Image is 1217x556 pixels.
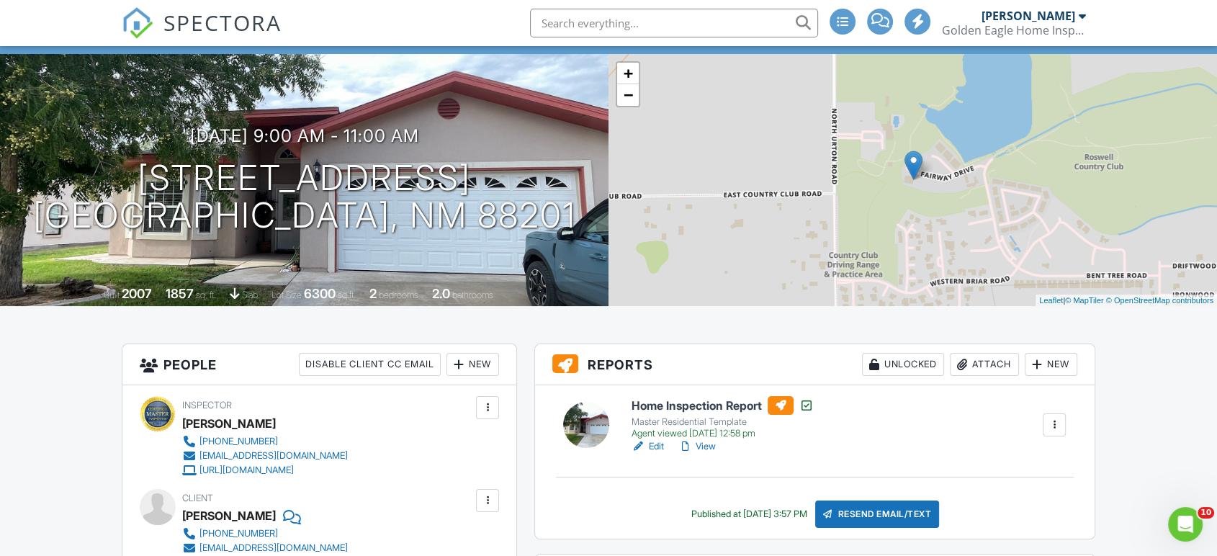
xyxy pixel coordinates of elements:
span: bathrooms [452,290,493,300]
a: © OpenStreetMap contributors [1106,296,1213,305]
div: 2.0 [432,286,450,301]
a: [EMAIL_ADDRESS][DOMAIN_NAME] [182,449,348,463]
div: [PHONE_NUMBER] [199,436,278,447]
div: [EMAIL_ADDRESS][DOMAIN_NAME] [199,542,348,554]
h1: [STREET_ADDRESS] [GEOGRAPHIC_DATA], NM 88201 [33,159,576,236]
a: Zoom out [617,84,639,106]
div: 6300 [304,286,336,301]
div: [URL][DOMAIN_NAME] [199,465,294,476]
h3: Reports [535,344,1095,385]
div: 1857 [166,286,194,301]
a: [PHONE_NUMBER] [182,526,348,541]
h6: Home Inspection Report [632,396,814,415]
div: Unlocked [862,353,944,376]
div: Agent viewed [DATE] 12:58 pm [632,428,814,439]
div: 2007 [122,286,152,301]
span: Lot Size [271,290,302,300]
iframe: Intercom live chat [1168,507,1203,542]
div: [PERSON_NAME] [982,9,1075,23]
span: Client [182,493,213,503]
span: Inspector [182,400,232,411]
a: Edit [632,439,664,454]
a: [URL][DOMAIN_NAME] [182,463,348,477]
div: Resend Email/Text [815,501,939,528]
span: bedrooms [379,290,418,300]
div: 2 [369,286,377,301]
div: Published at [DATE] 3:57 PM [691,508,807,520]
h3: People [122,344,516,385]
div: [PERSON_NAME] [182,413,276,434]
div: Golden Eagle Home Inspection, LLC [942,23,1086,37]
a: Home Inspection Report Master Residential Template Agent viewed [DATE] 12:58 pm [632,396,814,439]
input: Search everything... [530,9,818,37]
a: [PHONE_NUMBER] [182,434,348,449]
div: New [1025,353,1077,376]
a: SPECTORA [122,19,282,50]
a: Leaflet [1039,296,1063,305]
div: Master Residential Template [632,416,814,428]
img: The Best Home Inspection Software - Spectora [122,7,153,39]
div: | [1036,295,1217,307]
a: [EMAIL_ADDRESS][DOMAIN_NAME] [182,541,348,555]
div: Attach [950,353,1019,376]
span: sq. ft. [196,290,216,300]
a: View [678,439,716,454]
span: 10 [1198,507,1214,519]
div: Disable Client CC Email [299,353,441,376]
div: [PERSON_NAME] [182,505,276,526]
h3: [DATE] 9:00 am - 11:00 am [190,126,419,145]
span: sq.ft. [338,290,356,300]
span: Built [104,290,120,300]
a: © MapTiler [1065,296,1104,305]
div: [EMAIL_ADDRESS][DOMAIN_NAME] [199,450,348,462]
div: [PHONE_NUMBER] [199,528,278,539]
a: Zoom in [617,63,639,84]
span: SPECTORA [163,7,282,37]
span: slab [242,290,258,300]
div: New [446,353,499,376]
